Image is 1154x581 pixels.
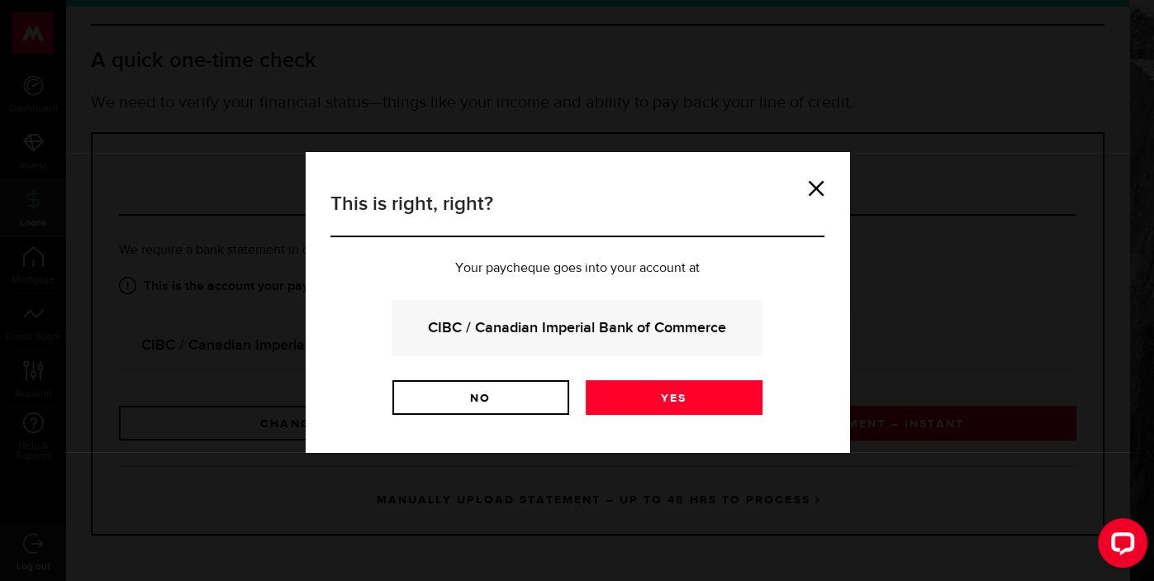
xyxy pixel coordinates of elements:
a: Yes [586,380,762,415]
a: No [392,380,569,415]
h3: This is right, right? [330,189,824,237]
strong: CIBC / Canadian Imperial Bank of Commerce [415,317,740,339]
iframe: LiveChat chat widget [1085,512,1154,581]
p: Your paycheque goes into your account at [330,262,824,275]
